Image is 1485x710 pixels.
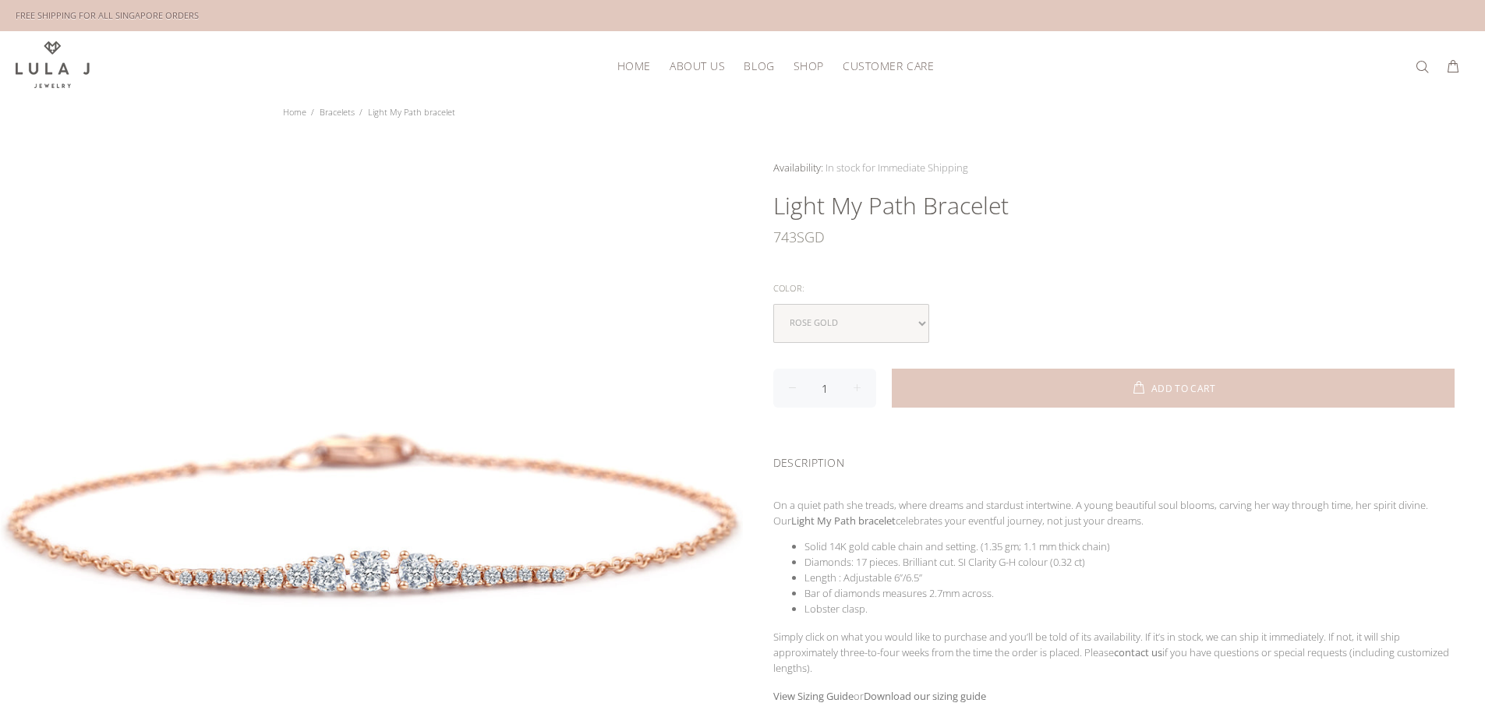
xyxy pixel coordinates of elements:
[16,7,199,24] div: FREE SHIPPING FOR ALL SINGAPORE ORDERS
[804,601,1455,616] li: Lobster clasp.
[773,221,1455,253] div: SGD
[283,106,306,118] a: Home
[773,629,1455,676] p: Simply click on what you would like to purchase and you’ll be told of its availability. If it’s i...
[804,570,1455,585] li: Length : Adjustable 6”/6.5”
[833,54,934,78] a: Customer Care
[773,497,1455,528] p: On a quiet path she treads, where dreams and stardust intertwine. A young beautiful soul blooms, ...
[773,161,823,175] span: Availability:
[1114,645,1162,659] a: contact us
[734,54,783,78] a: Blog
[617,60,651,72] span: HOME
[864,689,986,703] a: Download our sizing guide
[804,554,1455,570] li: Diamonds: 17 pieces. Brilliant cut. SI Clarity G-H colour (0.32 ct)
[791,514,896,528] strong: Light My Path bracelet
[773,221,797,253] span: 743
[784,54,833,78] a: Shop
[320,106,355,118] a: Bracelets
[660,54,734,78] a: About Us
[608,54,660,78] a: HOME
[773,689,854,703] a: View Sizing Guide
[744,60,774,72] span: Blog
[892,369,1455,408] button: ADD TO CART
[773,436,1455,485] div: DESCRIPTION
[804,539,1455,554] li: Solid 14K gold cable chain and setting. (1.35 gm; 1.1 mm thick chain)
[804,585,1455,601] li: Bar of diamonds measures 2.7mm across.
[794,60,824,72] span: Shop
[670,60,725,72] span: About Us
[368,106,455,118] span: Light My Path bracelet
[826,161,968,175] span: In stock for Immediate Shipping
[773,278,1455,298] div: Color:
[773,688,1455,704] p: or
[773,190,1455,221] h1: Light My Path bracelet
[843,60,934,72] span: Customer Care
[1151,384,1215,394] span: ADD TO CART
